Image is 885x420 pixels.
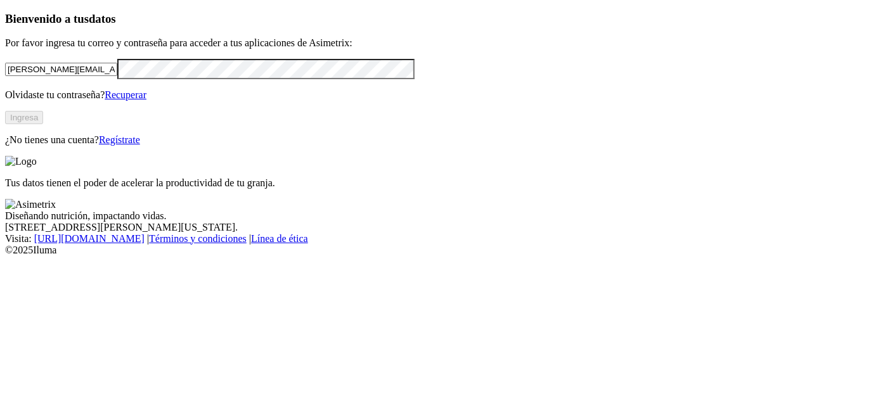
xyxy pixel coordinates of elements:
[5,89,880,101] p: Olvidaste tu contraseña?
[5,37,880,49] p: Por favor ingresa tu correo y contraseña para acceder a tus aplicaciones de Asimetrix:
[5,134,880,146] p: ¿No tienes una cuenta?
[5,199,56,210] img: Asimetrix
[5,233,880,245] div: Visita : | |
[149,233,247,244] a: Términos y condiciones
[5,222,880,233] div: [STREET_ADDRESS][PERSON_NAME][US_STATE].
[5,156,37,167] img: Logo
[5,12,880,26] h3: Bienvenido a tus
[5,111,43,124] button: Ingresa
[5,210,880,222] div: Diseñando nutrición, impactando vidas.
[99,134,140,145] a: Regístrate
[105,89,146,100] a: Recuperar
[5,177,880,189] p: Tus datos tienen el poder de acelerar la productividad de tu granja.
[5,245,880,256] div: © 2025 Iluma
[5,63,117,76] input: Tu correo
[34,233,145,244] a: [URL][DOMAIN_NAME]
[89,12,116,25] span: datos
[251,233,308,244] a: Línea de ética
